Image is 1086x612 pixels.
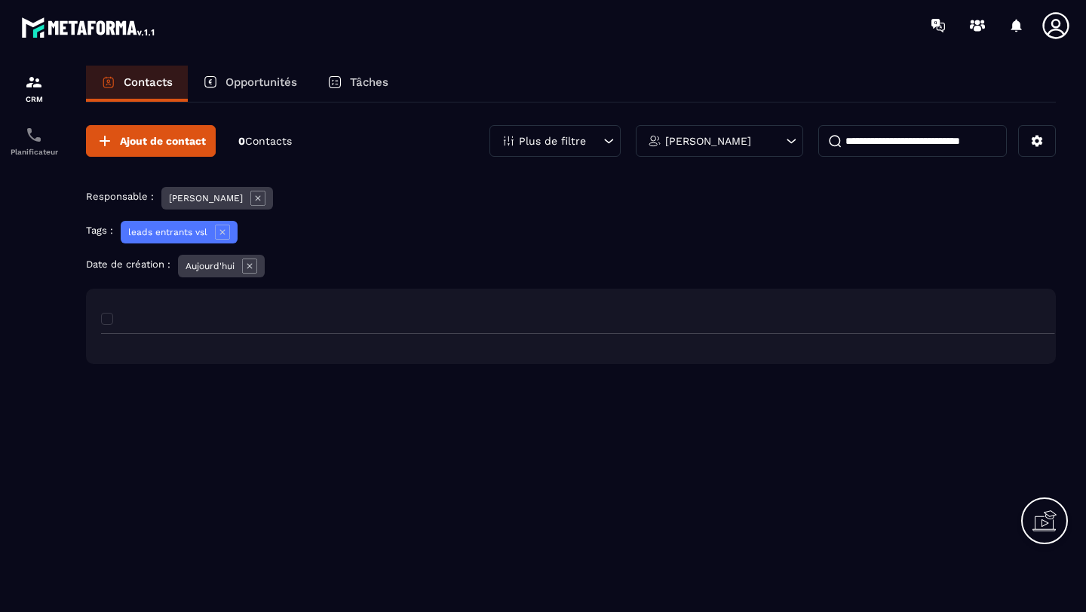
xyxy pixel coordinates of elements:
p: Tags : [86,225,113,236]
button: Ajout de contact [86,125,216,157]
p: [PERSON_NAME] [665,136,751,146]
span: Ajout de contact [120,133,206,148]
a: Opportunités [188,66,312,102]
a: Tâches [312,66,403,102]
img: formation [25,73,43,91]
span: Contacts [245,135,292,147]
p: Date de création : [86,259,170,270]
p: Aujourd'hui [186,261,235,271]
a: schedulerschedulerPlanificateur [4,115,64,167]
a: Contacts [86,66,188,102]
p: Contacts [124,75,173,89]
p: Plus de filtre [519,136,586,146]
p: Tâches [350,75,388,89]
p: CRM [4,95,64,103]
p: 0 [238,134,292,148]
p: Responsable : [86,191,154,202]
img: logo [21,14,157,41]
p: [PERSON_NAME] [169,193,243,203]
a: formationformationCRM [4,62,64,115]
img: scheduler [25,126,43,144]
p: Planificateur [4,148,64,156]
p: leads entrants vsl [128,227,207,237]
p: Opportunités [225,75,297,89]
